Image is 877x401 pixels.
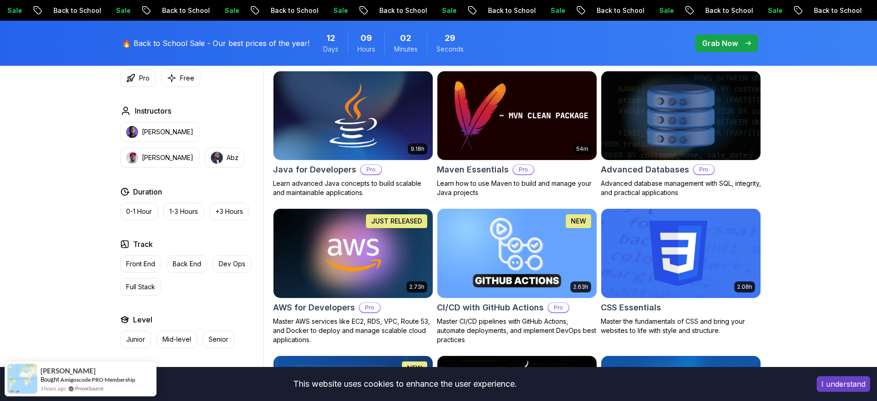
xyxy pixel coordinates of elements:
[273,209,433,298] img: AWS for Developers card
[601,208,761,335] a: CSS Essentials card2.08hCSS EssentialsMaster the fundamentals of CSS and bring your websites to l...
[571,217,586,226] p: NEW
[817,376,870,392] button: Accept cookies
[601,317,761,335] p: Master the fundamentals of CSS and bring your websites to life with style and structure.
[213,255,251,273] button: Dev Ops
[586,6,648,15] p: Back to School
[601,301,661,314] h2: CSS Essentials
[477,6,540,15] p: Back to School
[214,6,243,15] p: Sale
[105,6,134,15] p: Sale
[431,6,460,15] p: Sale
[133,314,152,325] h2: Level
[437,71,597,198] a: Maven Essentials card54mMaven EssentialsProLearn how to use Maven to build and manage your Java p...
[400,32,411,45] span: 2 Minutes
[694,165,714,174] p: Pro
[139,74,150,83] p: Pro
[120,148,199,168] button: instructor img[PERSON_NAME]
[7,374,803,394] div: This website uses cookies to enhance the user experience.
[360,32,372,45] span: 9 Hours
[180,74,194,83] p: Free
[209,335,228,344] p: Senior
[60,376,135,383] a: Amigoscode PRO Membership
[437,163,509,176] h2: Maven Essentials
[437,179,597,197] p: Learn how to use Maven to build and manage your Java projects
[215,207,243,216] p: +3 Hours
[42,6,105,15] p: Back to School
[41,376,59,383] span: Bought
[803,6,865,15] p: Back to School
[394,45,418,54] span: Minutes
[702,38,738,49] p: Grab Now
[601,209,761,298] img: CSS Essentials card
[203,331,234,348] button: Senior
[757,6,786,15] p: Sale
[126,282,155,292] p: Full Stack
[368,6,431,15] p: Back to School
[648,6,678,15] p: Sale
[694,6,757,15] p: Back to School
[120,255,161,273] button: Front End
[41,367,96,375] span: [PERSON_NAME]
[211,152,223,164] img: instructor img
[273,317,433,344] p: Master AWS services like EC2, RDS, VPC, Route 53, and Docker to deploy and manage scalable cloud ...
[273,208,433,344] a: AWS for Developers card2.73hJUST RELEASEDAWS for DevelopersProMaster AWS services like EC2, RDS, ...
[133,186,162,197] h2: Duration
[360,303,380,312] p: Pro
[126,335,145,344] p: Junior
[120,203,158,220] button: 0-1 Hour
[120,331,151,348] button: Junior
[163,203,204,220] button: 1-3 Hours
[75,384,104,392] a: ProveSource
[120,278,161,296] button: Full Stack
[163,335,191,344] p: Mid-level
[169,207,198,216] p: 1-3 Hours
[120,122,199,142] button: instructor img[PERSON_NAME]
[167,255,207,273] button: Back End
[133,239,153,250] h2: Track
[120,69,156,87] button: Pro
[326,32,335,45] span: 12 Days
[513,165,534,174] p: Pro
[540,6,569,15] p: Sale
[219,259,245,269] p: Dev Ops
[357,45,375,54] span: Hours
[227,153,238,162] p: Abz
[601,179,761,197] p: Advanced database management with SQL, integrity, and practical applications
[548,303,569,312] p: Pro
[437,208,597,344] a: CI/CD with GitHub Actions card2.63hNEWCI/CD with GitHub ActionsProMaster CI/CD pipelines with Git...
[323,45,338,54] span: Days
[142,153,193,162] p: [PERSON_NAME]
[601,163,689,176] h2: Advanced Databases
[437,209,597,298] img: CI/CD with GitHub Actions card
[576,145,588,153] p: 54m
[322,6,352,15] p: Sale
[7,364,37,394] img: provesource social proof notification image
[437,301,544,314] h2: CI/CD with GitHub Actions
[205,148,244,168] button: instructor imgAbz
[41,384,66,392] span: 3 hours ago
[273,179,433,197] p: Learn advanced Java concepts to build scalable and maintainable applications.
[409,283,424,291] p: 2.73h
[273,71,433,198] a: Java for Developers card9.18hJava for DevelopersProLearn advanced Java concepts to build scalable...
[601,71,761,198] a: Advanced Databases cardAdvanced DatabasesProAdvanced database management with SQL, integrity, and...
[126,207,152,216] p: 0-1 Hour
[151,6,214,15] p: Back to School
[157,331,197,348] button: Mid-level
[411,145,424,153] p: 9.18h
[273,163,356,176] h2: Java for Developers
[737,283,752,291] p: 2.08h
[407,364,422,373] p: NEW
[260,6,322,15] p: Back to School
[361,165,381,174] p: Pro
[597,69,764,162] img: Advanced Databases card
[209,203,249,220] button: +3 Hours
[122,38,309,49] p: 🔥 Back to School Sale - Our best prices of the year!
[126,152,138,164] img: instructor img
[437,71,597,160] img: Maven Essentials card
[161,69,200,87] button: Free
[126,126,138,138] img: instructor img
[371,217,422,226] p: JUST RELEASED
[436,45,464,54] span: Seconds
[273,71,433,160] img: Java for Developers card
[142,127,193,137] p: [PERSON_NAME]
